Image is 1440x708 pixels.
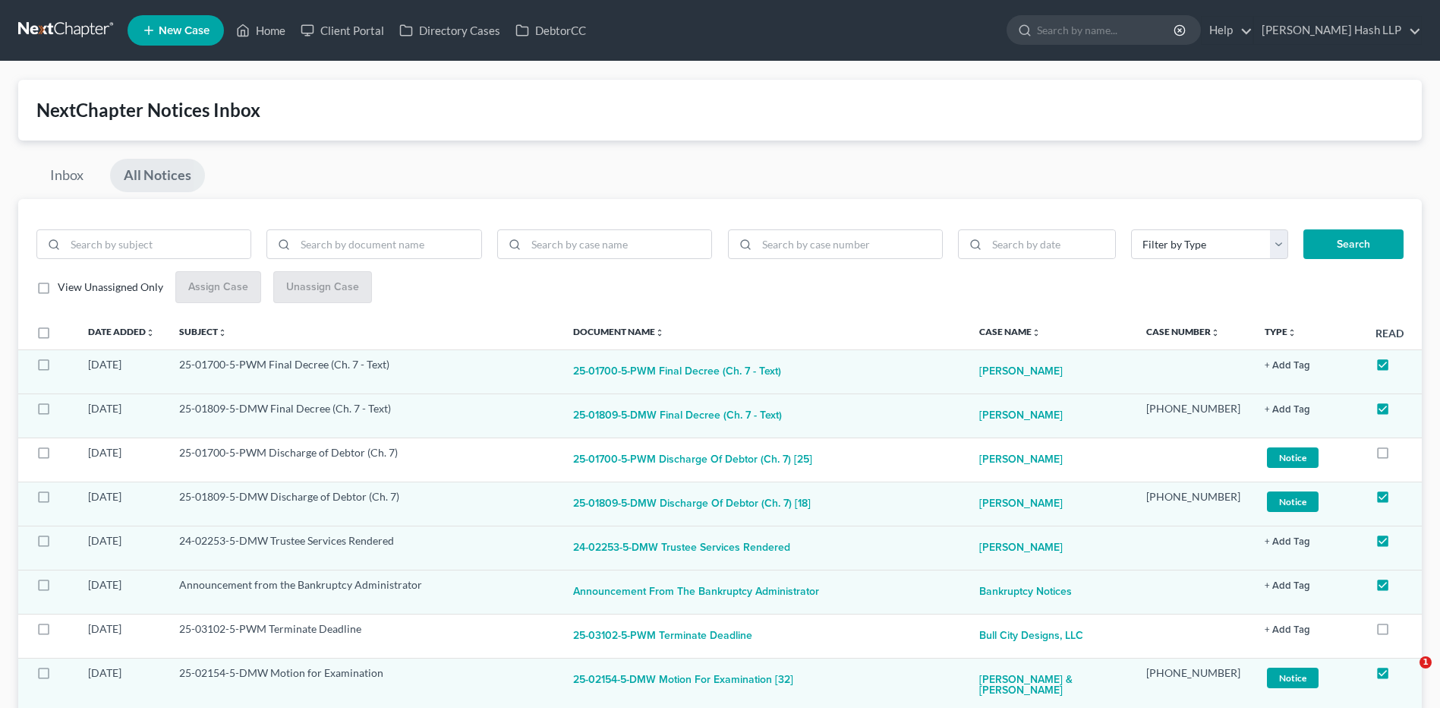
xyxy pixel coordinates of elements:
a: + Add Tag [1265,401,1351,416]
a: Case Nameunfold_more [979,326,1041,337]
span: 1 [1420,656,1432,668]
a: [PERSON_NAME] [979,357,1063,387]
span: View Unassigned Only [58,280,163,293]
input: Search by date [987,230,1115,259]
button: + Add Tag [1265,625,1310,635]
a: + Add Tag [1265,577,1351,593]
button: + Add Tag [1265,537,1310,547]
span: Notice [1267,668,1319,688]
div: NextChapter Notices Inbox [36,98,1404,122]
input: Search by case number [757,230,942,259]
a: Directory Cases [392,17,508,44]
a: Inbox [36,159,97,192]
a: Notice [1265,445,1351,470]
td: 25-01700-5-PWM Discharge of Debtor (Ch. 7) [167,438,561,482]
a: [PERSON_NAME] & [PERSON_NAME] [979,665,1122,706]
td: [DATE] [76,570,167,614]
input: Search by subject [65,230,251,259]
a: Subjectunfold_more [179,326,227,337]
td: [DATE] [76,526,167,570]
a: [PERSON_NAME] Hash LLP [1254,17,1421,44]
i: unfold_more [1032,328,1041,337]
button: 25-01700-5-PWM Discharge of Debtor (Ch. 7) [25] [573,445,812,476]
i: unfold_more [1287,328,1297,337]
a: Notice [1265,665,1351,691]
td: 24-02253-5-DMW Trustee Services Rendered [167,526,561,570]
td: 25-01809-5-DMW Discharge of Debtor (Ch. 7) [167,482,561,526]
iframe: Intercom live chat [1388,656,1425,693]
button: + Add Tag [1265,581,1310,591]
button: + Add Tag [1265,361,1310,371]
i: unfold_more [655,328,664,337]
button: + Add Tag [1265,405,1310,415]
label: Read [1375,325,1404,341]
a: + Add Tag [1265,533,1351,548]
a: Date Addedunfold_more [88,326,155,337]
span: Notice [1267,491,1319,512]
button: 25-02154-5-DMW Motion for Examination [32] [573,665,793,696]
a: Bankruptcy Notices [979,577,1072,608]
button: 25-01700-5-PWM Final Decree (Ch. 7 - Text) [573,357,781,387]
input: Search by name... [1037,16,1176,44]
a: + Add Tag [1265,357,1351,372]
a: All Notices [110,159,205,192]
td: 25-03102-5-PWM Terminate Deadline [167,614,561,658]
a: Client Portal [293,17,392,44]
button: 25-01809-5-DMW Discharge of Debtor (Ch. 7) [18] [573,489,811,520]
td: [DATE] [76,394,167,438]
a: [PERSON_NAME] [979,489,1063,520]
i: unfold_more [1211,328,1220,337]
a: Bull City Designs, LLC [979,621,1083,652]
a: [PERSON_NAME] [979,533,1063,564]
button: 25-03102-5-PWM Terminate Deadline [573,621,752,652]
a: Typeunfold_more [1265,326,1297,337]
a: Document Nameunfold_more [573,326,664,337]
span: New Case [159,25,210,36]
a: Help [1202,17,1253,44]
td: 25-01809-5-DMW Final Decree (Ch. 7 - Text) [167,394,561,438]
a: Notice [1265,489,1351,514]
td: [DATE] [76,438,167,482]
td: [PHONE_NUMBER] [1134,482,1253,526]
td: Announcement from the Bankruptcy Administrator [167,570,561,614]
button: 24-02253-5-DMW Trustee Services Rendered [573,533,790,564]
input: Search by document name [295,230,481,259]
button: Search [1303,229,1404,260]
button: 25-01809-5-DMW Final Decree (Ch. 7 - Text) [573,401,782,431]
button: Announcement from the Bankruptcy Administrator [573,577,819,608]
td: [DATE] [76,614,167,658]
td: [PHONE_NUMBER] [1134,394,1253,438]
a: Case Numberunfold_more [1146,326,1220,337]
a: Home [228,17,293,44]
a: [PERSON_NAME] [979,401,1063,431]
i: unfold_more [146,328,155,337]
i: unfold_more [218,328,227,337]
td: [DATE] [76,482,167,526]
a: DebtorCC [508,17,594,44]
input: Search by case name [526,230,711,259]
span: Notice [1267,447,1319,468]
a: + Add Tag [1265,621,1351,637]
td: 25-01700-5-PWM Final Decree (Ch. 7 - Text) [167,349,561,394]
a: [PERSON_NAME] [979,445,1063,476]
td: [DATE] [76,349,167,394]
